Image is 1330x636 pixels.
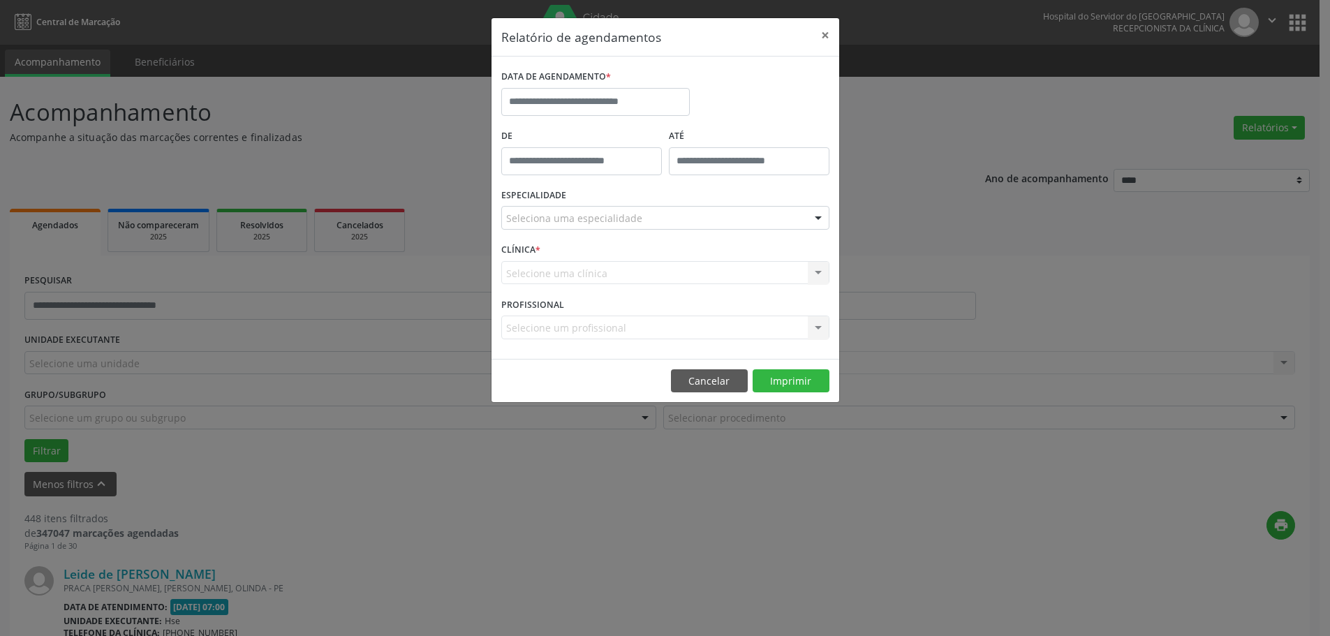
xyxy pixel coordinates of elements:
[501,239,540,261] label: CLÍNICA
[753,369,829,393] button: Imprimir
[671,369,748,393] button: Cancelar
[501,66,611,88] label: DATA DE AGENDAMENTO
[501,185,566,207] label: ESPECIALIDADE
[506,211,642,225] span: Seleciona uma especialidade
[501,126,662,147] label: De
[501,28,661,46] h5: Relatório de agendamentos
[669,126,829,147] label: ATÉ
[811,18,839,52] button: Close
[501,294,564,316] label: PROFISSIONAL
